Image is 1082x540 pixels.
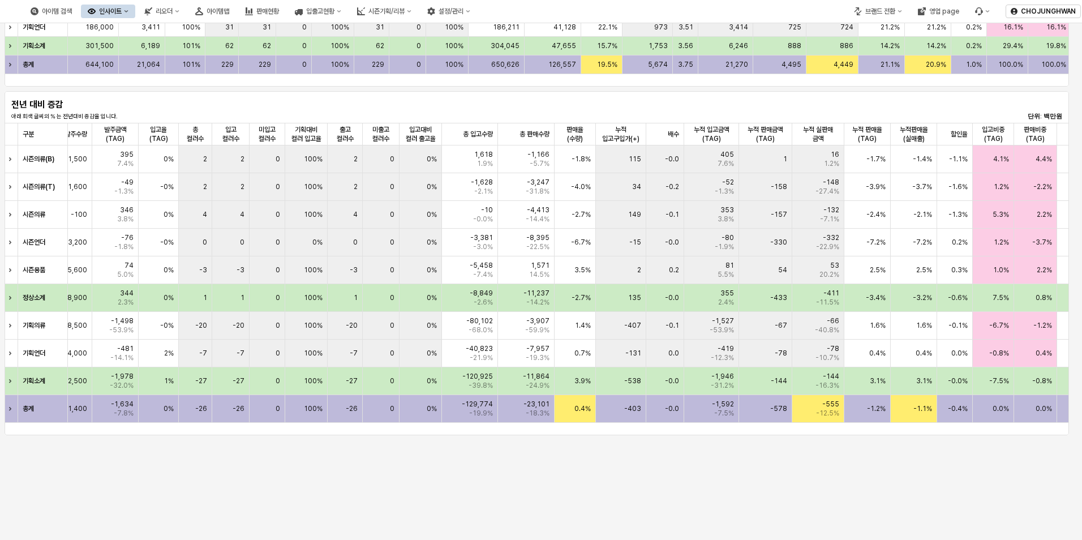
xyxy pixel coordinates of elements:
[669,265,679,275] span: 0.2
[217,125,245,143] span: 입고 컬러수
[527,205,549,215] span: -4,413
[99,7,122,15] div: 인사이트
[241,155,244,164] span: 2
[182,60,200,69] span: 101%
[120,150,134,159] span: 395
[530,159,549,168] span: -5.7%
[526,233,549,242] span: -8,395
[948,210,968,219] span: -1.3%
[427,182,437,191] span: 0%
[11,112,712,121] p: 아래 회색 글씨의 % 는 전년대비 증감율 입니다.
[553,23,576,32] span: 41,128
[259,60,271,69] span: 229
[427,238,437,247] span: 0%
[648,60,668,69] span: 5,674
[368,7,405,15] div: 시즌기획/리뷰
[881,23,900,32] span: 21.2%
[834,60,853,69] span: 4,449
[390,182,394,191] span: 0
[470,261,493,270] span: -5,458
[881,60,900,69] span: 21.1%
[1003,41,1023,50] span: 29.4%
[951,130,968,139] span: 할인율
[778,265,787,275] span: 54
[225,23,234,32] span: 31
[24,5,79,18] button: 아이템 검색
[81,5,135,18] div: 인사이트
[722,178,734,187] span: -52
[574,265,591,275] span: 3.5%
[729,41,748,50] span: 6,246
[5,145,19,173] div: Expand row
[744,125,787,143] span: 누적 판매금액(TAG)
[819,270,839,279] span: 20.2%
[1033,182,1052,191] span: -2.2%
[330,41,349,50] span: 100%
[330,23,349,32] span: 100%
[114,242,134,251] span: -1.8%
[302,23,307,32] span: 0
[473,270,493,279] span: -7.4%
[182,23,200,32] span: 100%
[629,238,641,247] span: -15
[164,210,174,219] span: 0%
[141,41,160,50] span: 6,189
[895,125,932,143] span: 누적판매율(실매출)
[85,23,114,32] span: 186,000
[203,210,207,219] span: 4
[831,150,839,159] span: 16
[1046,41,1066,50] span: 19.8%
[471,178,493,187] span: -1,628
[523,289,549,298] span: -11,237
[241,293,244,302] span: 1
[849,125,886,143] span: 누적 판매율(TAG)
[353,238,358,247] span: 0
[911,5,966,18] div: 영업 page
[143,125,174,143] span: 입고율(TAG)
[97,125,134,143] span: 발주금액(TAG)
[782,60,801,69] span: 4,495
[665,210,679,219] span: -0.1
[473,215,493,224] span: -0.0%
[137,60,160,69] span: 21,064
[840,41,853,50] span: 886
[527,150,549,159] span: -1,166
[304,265,323,275] span: 100%
[138,5,186,18] button: 리오더
[71,210,87,219] span: -100
[254,125,280,143] span: 미입고 컬러수
[240,210,244,219] span: 4
[678,60,693,69] span: 3.75
[474,187,493,196] span: -2.1%
[5,201,19,228] div: Expand row
[427,155,437,164] span: 0%
[847,5,909,18] div: 브랜드 전환
[548,60,576,69] span: 126,557
[1021,7,1076,16] p: CHOJUNGHWAN
[491,41,519,50] span: 304,045
[221,60,234,69] span: 229
[526,215,549,224] span: -14.4%
[121,233,134,242] span: -76
[68,155,87,164] span: 1,500
[916,265,932,275] span: 2.5%
[390,155,394,164] span: 0
[302,41,307,50] span: 0
[64,265,87,275] span: -5,600
[332,125,358,143] span: 출고 컬러수
[926,60,946,69] span: 20.9%
[470,233,493,242] span: -3,381
[788,23,801,32] span: 725
[966,41,982,50] span: 0.2%
[23,155,54,163] strong: 시즌의류(B)
[913,238,932,247] span: -7.2%
[238,5,286,18] button: 판매현황
[120,205,134,215] span: 346
[5,284,19,311] div: Expand row
[203,155,207,164] span: 2
[304,182,323,191] span: 100%
[427,265,437,275] span: 0%
[23,130,34,139] span: 구분
[160,238,174,247] span: -0%
[968,5,997,18] div: 버그 제보 및 기능 개선 요청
